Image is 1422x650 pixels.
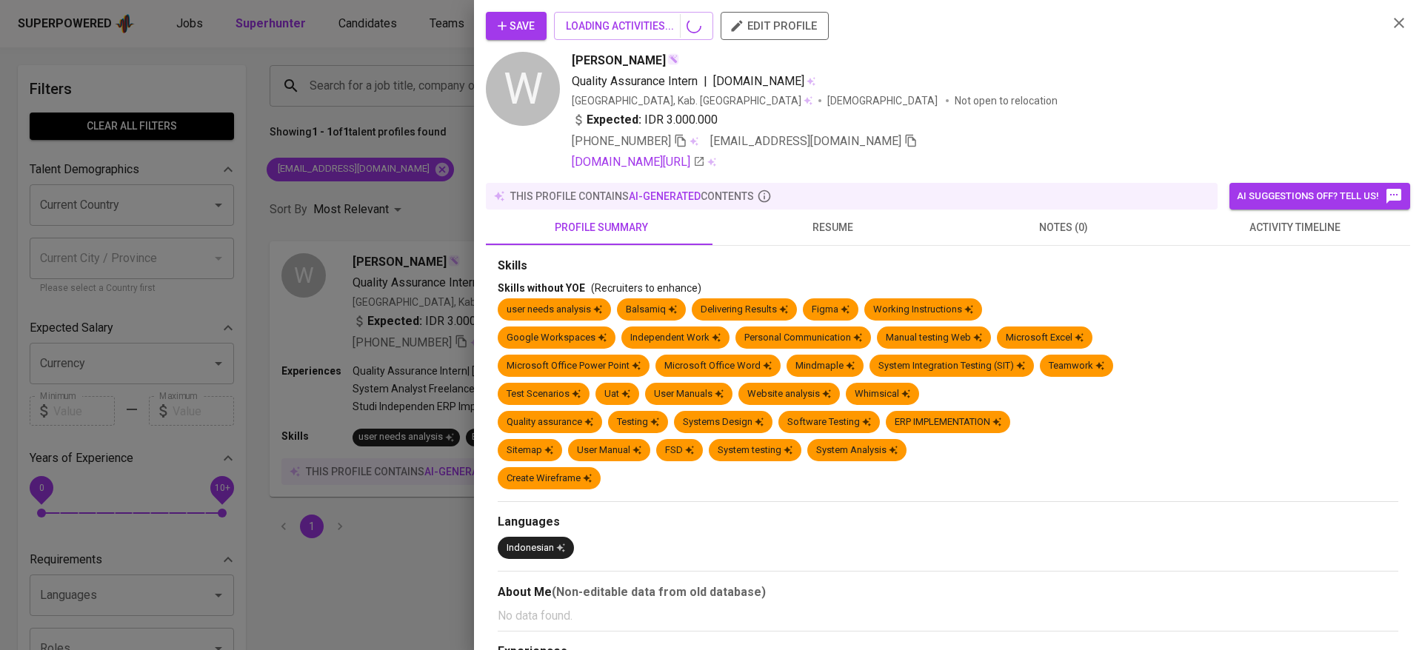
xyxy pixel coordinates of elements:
div: ERP IMPLEMENTATION [895,415,1001,429]
span: [EMAIL_ADDRESS][DOMAIN_NAME] [710,134,901,148]
span: edit profile [732,16,817,36]
div: user needs analysis [507,303,602,317]
p: No data found. [498,607,1398,625]
span: LOADING ACTIVITIES... [566,17,701,36]
div: System testing [718,443,792,458]
div: Create Wireframe [507,472,592,486]
div: Delivering Results [701,303,788,317]
span: [PERSON_NAME] [572,52,666,70]
div: Mindmaple [795,359,855,373]
div: Languages [498,514,1398,531]
div: Manual testing Web [886,331,982,345]
b: (Non-editable data from old database) [552,585,766,599]
span: [DOMAIN_NAME] [713,74,804,88]
div: Personal Communication [744,331,862,345]
span: Quality Assurance Intern [572,74,698,88]
b: Expected: [587,111,641,129]
div: Test Scenarios [507,387,581,401]
div: Uat [604,387,630,401]
button: AI suggestions off? Tell us! [1229,183,1410,210]
div: Teamwork [1049,359,1104,373]
div: Google Workspaces [507,331,607,345]
span: AI-generated [629,190,701,202]
img: magic_wand.svg [667,53,679,65]
div: Microsoft Office Power Point [507,359,641,373]
div: Whimsical [855,387,910,401]
a: [DOMAIN_NAME][URL] [572,153,705,171]
div: Testing [617,415,659,429]
span: notes (0) [957,218,1170,237]
div: Systems Design [683,415,764,429]
div: System Analysis [816,443,898,458]
p: this profile contains contents [510,189,754,204]
div: Independent Work [630,331,721,345]
div: Quality assurance [507,415,593,429]
span: [DEMOGRAPHIC_DATA] [827,93,940,108]
div: Software Testing [787,415,871,429]
span: resume [726,218,939,237]
div: IDR 3.000.000 [572,111,718,129]
span: | [704,73,707,90]
div: Skills [498,258,1398,275]
span: activity timeline [1188,218,1401,237]
div: Microsoft Office Word [664,359,772,373]
div: Balsamiq [626,303,677,317]
span: Save [498,17,535,36]
button: LOADING ACTIVITIES... [554,12,713,40]
div: Indonesian [507,541,565,555]
div: Sitemap [507,443,553,458]
div: FSD [665,443,694,458]
button: Save [486,12,547,40]
p: Not open to relocation [955,93,1058,108]
span: (Recruiters to enhance) [591,282,701,294]
div: Microsoft Excel [1006,331,1084,345]
div: W [486,52,560,126]
span: Skills without YOE [498,282,585,294]
div: User Manual [577,443,641,458]
div: About Me [498,583,1398,601]
div: Figma [812,303,849,317]
div: Working Instructions [873,303,973,317]
div: System Integration Testing (SIT) [878,359,1025,373]
span: AI suggestions off? Tell us! [1237,187,1403,205]
span: profile summary [495,218,708,237]
span: [PHONE_NUMBER] [572,134,671,148]
div: Website analysis [747,387,831,401]
a: edit profile [721,19,829,31]
button: edit profile [721,12,829,40]
div: User Manuals [654,387,724,401]
div: [GEOGRAPHIC_DATA], Kab. [GEOGRAPHIC_DATA] [572,93,812,108]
